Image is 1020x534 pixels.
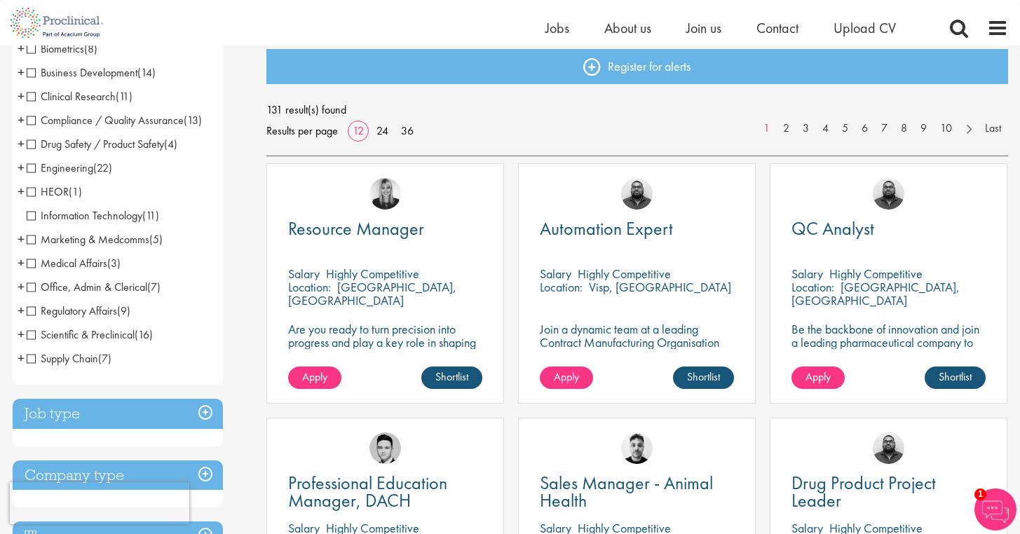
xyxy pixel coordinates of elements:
span: Apply [805,369,831,384]
span: Business Development [27,65,156,80]
span: Information Technology [27,208,142,223]
a: Last [978,121,1008,137]
span: (9) [117,303,130,318]
span: Salary [288,266,320,282]
span: Regulatory Affairs [27,303,130,318]
a: Shortlist [925,367,986,389]
a: Ashley Bennett [873,178,904,210]
span: + [18,252,25,273]
a: QC Analyst [791,220,986,238]
span: Drug Safety / Product Safety [27,137,164,151]
a: Automation Expert [540,220,734,238]
h3: Job type [13,399,223,429]
span: Biometrics [27,41,97,56]
span: Automation Expert [540,217,673,240]
h3: Company type [13,460,223,491]
span: Professional Education Manager, DACH [288,471,447,512]
a: 24 [372,123,393,138]
img: Ashley Bennett [873,432,904,464]
p: Highly Competitive [829,266,923,282]
span: (7) [98,351,111,366]
span: (5) [149,232,163,247]
span: Salary [791,266,823,282]
p: Highly Competitive [578,266,671,282]
img: Connor Lynes [369,432,401,464]
span: Results per page [266,121,338,142]
span: + [18,324,25,345]
img: Dean Fisher [621,432,653,464]
span: + [18,228,25,249]
span: + [18,109,25,130]
a: Upload CV [834,19,896,37]
span: (16) [135,327,153,342]
span: Office, Admin & Clerical [27,280,147,294]
span: Clinical Research [27,89,132,104]
span: Scientific & Preclinical [27,327,153,342]
span: Business Development [27,65,137,80]
span: QC Analyst [791,217,874,240]
span: Office, Admin & Clerical [27,280,161,294]
a: 12 [348,123,369,138]
span: Biometrics [27,41,84,56]
span: Sales Manager - Animal Health [540,471,713,512]
span: Apply [302,369,327,384]
span: (22) [93,160,112,175]
span: + [18,157,25,178]
a: 8 [894,121,914,137]
span: + [18,85,25,107]
a: About us [604,19,651,37]
span: Location: [288,279,331,295]
span: (11) [142,208,159,223]
p: Visp, [GEOGRAPHIC_DATA] [589,279,731,295]
span: Compliance / Quality Assurance [27,113,202,128]
span: Drug Product Project Leader [791,471,936,512]
a: Jobs [545,19,569,37]
span: Salary [540,266,571,282]
span: (4) [164,137,177,151]
span: Resource Manager [288,217,424,240]
a: Resource Manager [288,220,482,238]
span: Information Technology [27,208,159,223]
img: Janelle Jones [369,178,401,210]
span: Supply Chain [27,351,98,366]
span: + [18,276,25,297]
span: Engineering [27,160,112,175]
span: Location: [791,279,834,295]
span: + [18,300,25,321]
span: Location: [540,279,583,295]
span: (11) [116,89,132,104]
span: (7) [147,280,161,294]
p: [GEOGRAPHIC_DATA], [GEOGRAPHIC_DATA] [791,279,960,308]
a: Professional Education Manager, DACH [288,474,482,509]
p: [GEOGRAPHIC_DATA], [GEOGRAPHIC_DATA] [288,279,456,308]
span: Supply Chain [27,351,111,366]
span: (14) [137,65,156,80]
span: (13) [184,113,202,128]
a: 36 [396,123,419,138]
span: + [18,133,25,154]
a: 2 [776,121,796,137]
a: 1 [756,121,777,137]
a: Shortlist [421,367,482,389]
a: Ashley Bennett [621,178,653,210]
a: 3 [796,121,816,137]
p: Highly Competitive [326,266,419,282]
a: Apply [288,367,341,389]
span: Scientific & Preclinical [27,327,135,342]
span: Regulatory Affairs [27,303,117,318]
span: + [18,181,25,202]
span: Join us [686,19,721,37]
span: Apply [554,369,579,384]
span: (3) [107,256,121,271]
a: Register for alerts [266,49,1008,84]
a: 6 [855,121,875,137]
a: Shortlist [673,367,734,389]
span: 1 [974,488,986,500]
